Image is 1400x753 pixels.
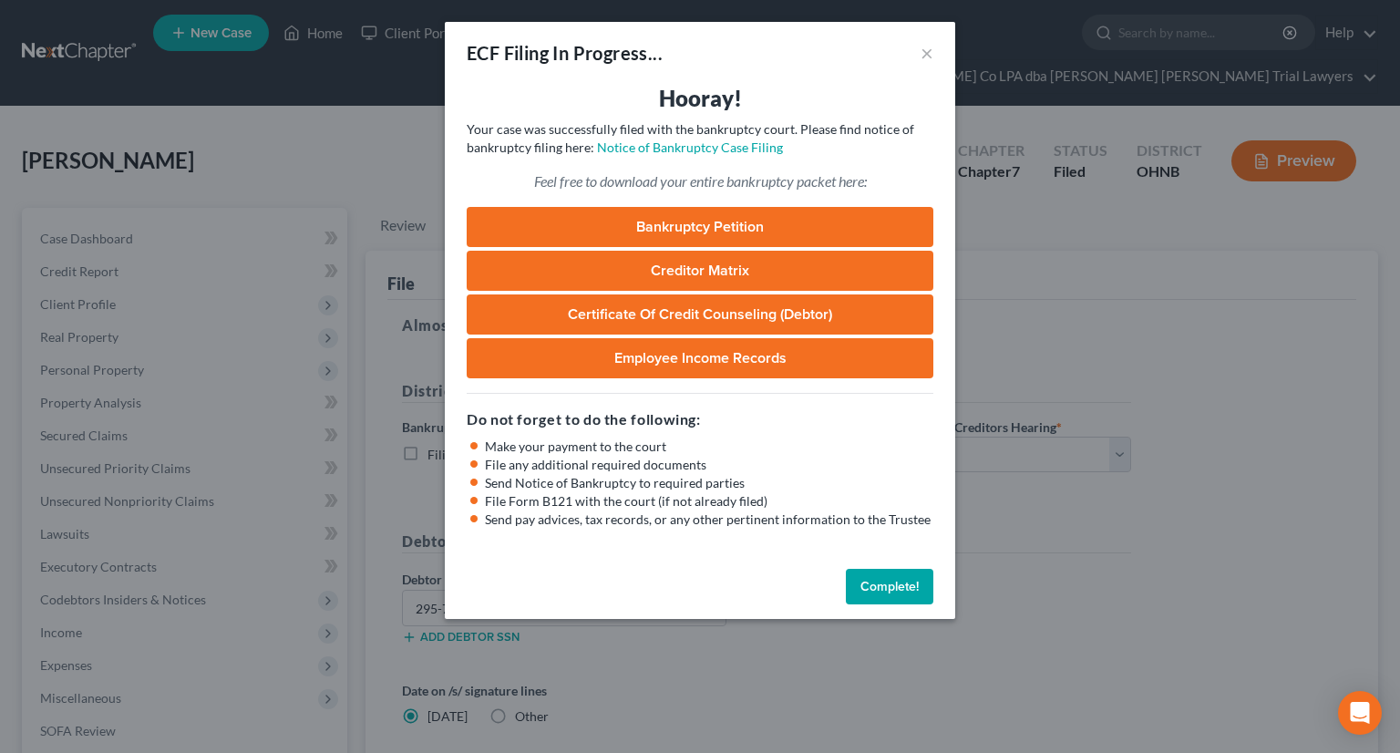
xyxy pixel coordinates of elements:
[467,84,933,113] h3: Hooray!
[467,121,914,155] span: Your case was successfully filed with the bankruptcy court. Please find notice of bankruptcy fili...
[467,294,933,335] a: Certificate of Credit Counseling (Debtor)
[467,408,933,430] h5: Do not forget to do the following:
[485,474,933,492] li: Send Notice of Bankruptcy to required parties
[846,569,933,605] button: Complete!
[485,492,933,511] li: File Form B121 with the court (if not already filed)
[467,338,933,378] a: Employee Income Records
[1338,691,1382,735] div: Open Intercom Messenger
[485,456,933,474] li: File any additional required documents
[485,438,933,456] li: Make your payment to the court
[467,207,933,247] a: Bankruptcy Petition
[467,40,663,66] div: ECF Filing In Progress...
[467,171,933,192] p: Feel free to download your entire bankruptcy packet here:
[485,511,933,529] li: Send pay advices, tax records, or any other pertinent information to the Trustee
[597,139,783,155] a: Notice of Bankruptcy Case Filing
[467,251,933,291] a: Creditor Matrix
[921,42,933,64] button: ×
